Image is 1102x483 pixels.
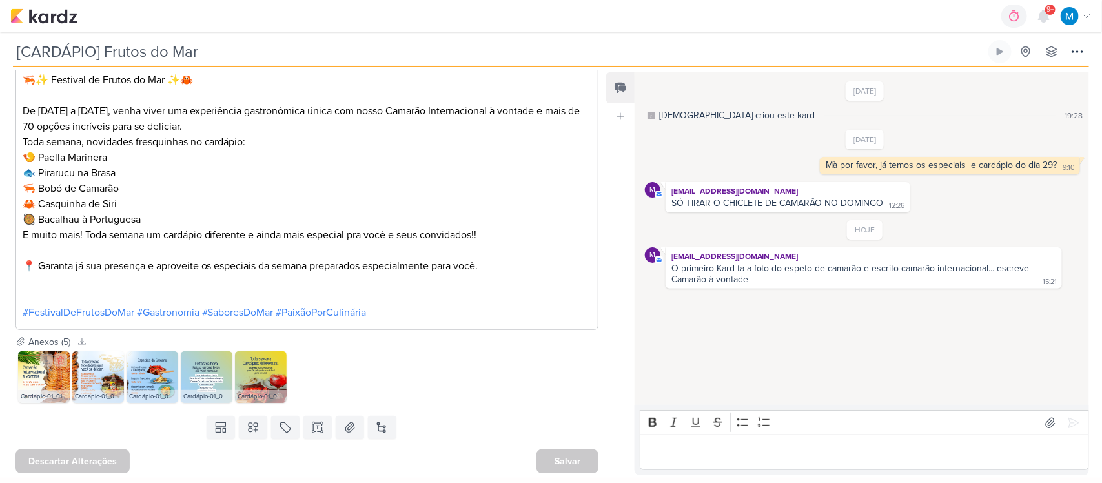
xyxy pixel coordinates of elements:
[235,390,287,403] div: Cardápio-01_05.jpg
[28,335,70,349] div: Anexos (5)
[18,390,70,403] div: Cardápio-01_01.jpg
[826,159,1057,170] div: Mà por favor, já temos os especiais e cardápio do dia 29?
[23,134,592,243] p: Toda semana, novidades fresquinhas no cardápio: 🍤 Paella Marinera 🐟 Pirarucu na Brasa 🦐 Bobó de C...
[1061,7,1079,25] img: MARIANA MIRANDA
[72,390,124,403] div: Cardápio-01_02.jpg
[15,62,598,330] div: Editor editing area: main
[1043,277,1057,287] div: 15:21
[23,72,592,88] p: 🦐✨ Festival de Frutos do Mar ✨🦀
[13,40,986,63] input: Kard Sem Título
[645,247,660,263] div: mlegnaioli@gmail.com
[668,250,1059,263] div: [EMAIL_ADDRESS][DOMAIN_NAME]
[23,258,592,274] p: 📍 Garanta já sua presença e aproveite os especiais da semana preparados especialmente para você.
[995,46,1005,57] div: Ligar relógio
[1065,110,1083,121] div: 19:28
[1063,163,1075,173] div: 9:10
[23,88,592,134] p: De [DATE] a [DATE], venha viver uma experiência gastronômica única com nosso Camarão Internaciona...
[127,390,178,403] div: Cardápio-01_03.jpg
[649,187,655,194] p: m
[659,108,815,122] div: [DEMOGRAPHIC_DATA] criou este kard
[181,351,232,403] img: 6nLajyiNrFcf0aBpmoa3azkhYMkuzNmpeZEAmFKm.jpg
[181,390,232,403] div: Cardápio-01_04.jpg
[127,351,178,403] img: sT77wOTO7xlM9jSbmKUrW7DhXfWcph9L3kkOKvaJ.jpg
[23,306,134,319] a: #FestivalDeFrutosDoMar
[10,8,77,24] img: kardz.app
[671,263,1032,285] div: O primeiro Kard ta a foto do espeto de camarão e escrito camarão internacional... escreve Camarão...
[645,182,660,198] div: mlegnaioli@gmail.com
[649,252,655,259] p: m
[671,198,884,209] div: SÓ TIRAR O CHICLETE DE CAMARÃO NO DOMINGO
[235,351,287,403] img: 7AnBtxy26EdlIbWGO9ZcYVgHKON5M1hUvNwUVAwL.jpg
[668,185,908,198] div: [EMAIL_ADDRESS][DOMAIN_NAME]
[640,435,1089,470] div: Editor editing area: main
[72,351,124,403] img: kwTsgBf3uPgLgCdqrMD7HOR51pbP1iWvtlNwXU68.jpg
[137,306,199,319] a: #Gastronomia
[1047,5,1054,15] span: 9+
[18,351,70,403] img: z2WITOgwjMSuL10S9JGXEDw1QA4WzAlsZq9zpAF4.jpg
[276,306,367,319] a: #PaixãoPorCulinária
[640,410,1089,435] div: Editor toolbar
[202,306,274,319] a: #SaboresDoMar
[890,201,905,211] div: 12:26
